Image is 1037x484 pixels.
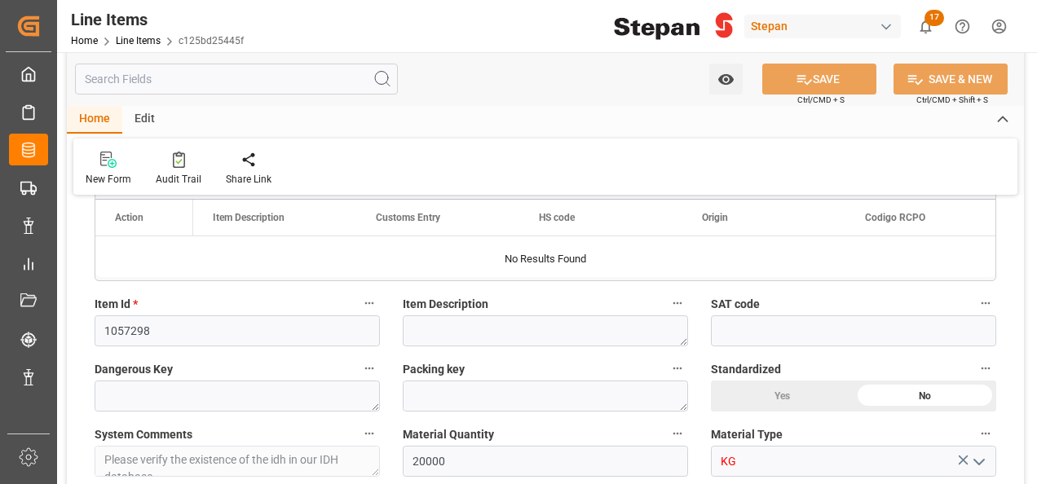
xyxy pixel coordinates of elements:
[67,106,122,134] div: Home
[403,361,465,378] span: Packing key
[667,358,688,379] button: Packing key
[614,12,733,41] img: Stepan_Company_logo.svg.png_1713531530.png
[115,212,143,223] div: Action
[944,8,981,45] button: Help Center
[975,358,996,379] button: Standardized
[975,293,996,314] button: SAT code
[86,172,131,187] div: New Form
[711,296,760,313] span: SAT code
[702,212,728,223] span: Origin
[975,423,996,444] button: Material Type
[865,212,925,223] span: Codigo RCPO
[95,446,380,477] textarea: Please verify the existence of the idh in our IDH database
[71,35,98,46] a: Home
[403,296,488,313] span: Item Description
[116,35,161,46] a: Line Items
[359,358,380,379] button: Dangerous Key
[907,8,944,45] button: show 17 new notifications
[403,426,494,443] span: Material Quantity
[226,172,271,187] div: Share Link
[894,64,1008,95] button: SAVE & NEW
[359,293,380,314] button: Item Id *
[797,94,845,106] span: Ctrl/CMD + S
[122,106,167,134] div: Edit
[744,15,901,38] div: Stepan
[667,423,688,444] button: Material Quantity
[711,361,781,378] span: Standardized
[75,64,398,95] input: Search Fields
[376,212,440,223] span: Customs Entry
[762,64,876,95] button: SAVE
[95,296,138,313] span: Item Id
[539,212,575,223] span: HS code
[95,361,173,378] span: Dangerous Key
[71,7,244,32] div: Line Items
[924,10,944,26] span: 17
[213,212,285,223] span: Item Description
[95,426,192,443] span: System Comments
[744,11,907,42] button: Stepan
[854,381,996,411] div: No
[711,381,854,411] div: Yes
[667,293,688,314] button: Item Description
[359,423,380,444] button: System Comments
[709,64,743,95] button: open menu
[711,426,783,443] span: Material Type
[916,94,988,106] span: Ctrl/CMD + Shift + S
[156,172,201,187] div: Audit Trail
[966,449,991,474] button: open menu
